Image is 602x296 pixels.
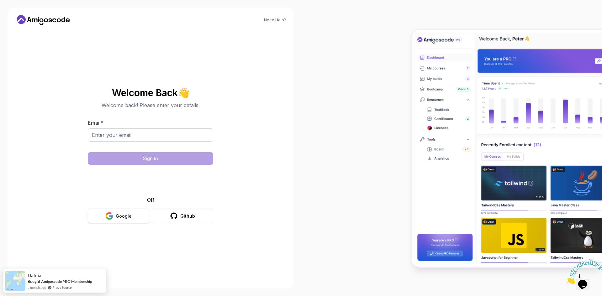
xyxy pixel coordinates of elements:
img: Chat attention grabber [3,3,41,27]
label: Email * [88,120,103,126]
p: OR [147,196,154,204]
div: Github [180,213,195,219]
iframe: chat widget [563,257,602,287]
a: Amigoscode PRO Membership [41,279,92,284]
span: 👋 [177,88,189,98]
a: Need Help? [264,18,286,23]
input: Enter your email [88,128,213,142]
div: Google [116,213,132,219]
span: Bought [28,279,40,284]
img: provesource social proof notification image [5,271,25,291]
span: Dahlia [28,273,41,278]
a: Home link [15,15,71,25]
button: Github [152,209,213,223]
h2: Welcome Back [88,88,213,98]
button: Sign in [88,152,213,165]
span: a month ago [28,285,46,290]
img: Amigoscode Dashboard [412,30,602,267]
iframe: Widget containing checkbox for hCaptcha security challenge [103,169,198,192]
p: Welcome back! Please enter your details. [88,101,213,109]
div: Sign in [143,155,158,162]
button: Google [88,209,149,223]
a: ProveSource [52,285,72,290]
span: 1 [3,3,5,8]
